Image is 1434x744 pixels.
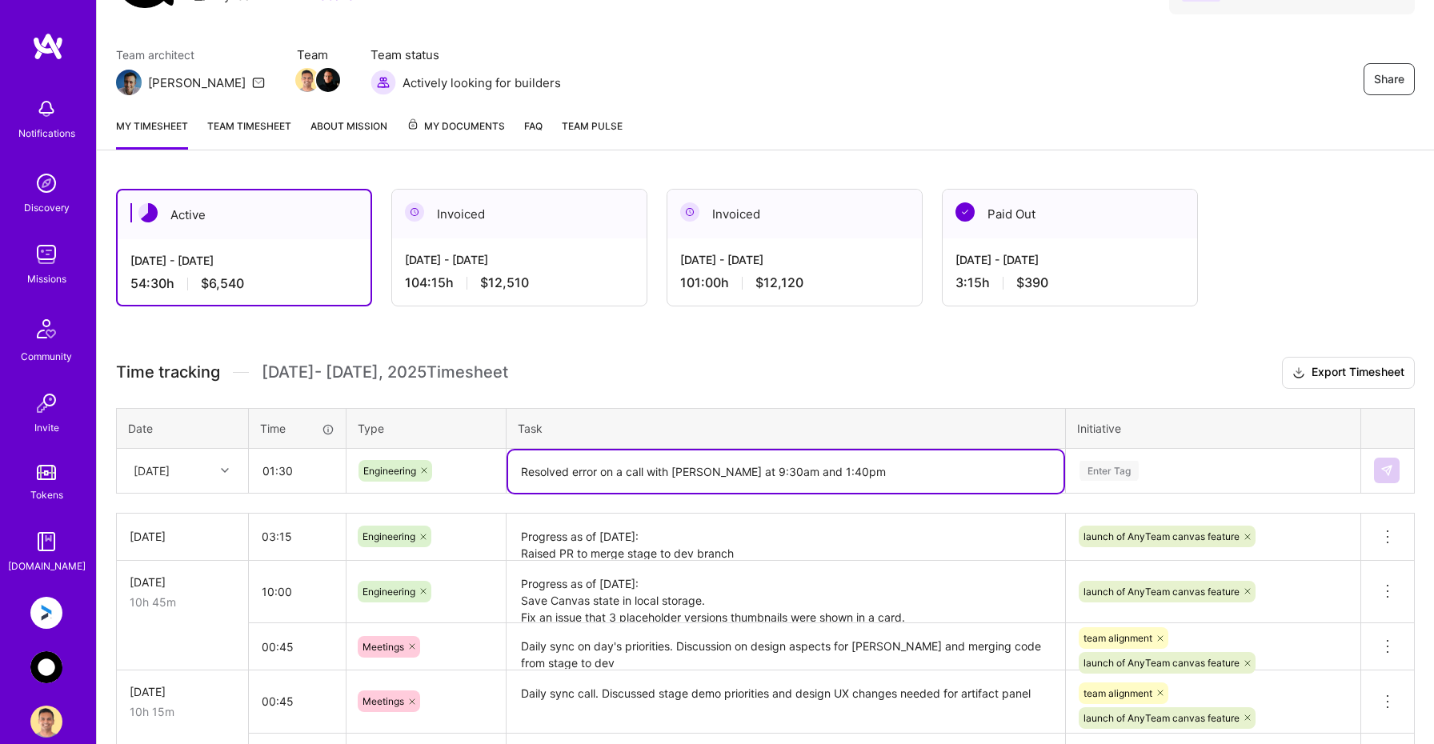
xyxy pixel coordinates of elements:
div: Invite [34,419,59,436]
img: Invoiced [405,202,424,222]
span: Team status [371,46,561,63]
div: [DATE] - [DATE] [680,251,909,268]
img: Team Member Avatar [295,68,319,92]
span: launch of AnyTeam canvas feature [1084,712,1240,724]
span: $12,510 [480,274,529,291]
i: icon Download [1292,365,1305,382]
div: [DATE] [130,574,235,590]
div: Community [21,348,72,365]
a: Anguleris: BIMsmart AI MVP [26,597,66,629]
span: Team Pulse [562,120,623,132]
a: Team timesheet [207,118,291,150]
div: 10h 15m [130,703,235,720]
img: Submit [1380,464,1393,477]
span: Engineering [363,465,416,477]
span: $12,120 [755,274,803,291]
div: 101:00 h [680,274,909,291]
div: [DOMAIN_NAME] [8,558,86,574]
div: Paid Out [943,190,1197,238]
a: AnyTeam: Team for AI-Powered Sales Platform [26,651,66,683]
img: logo [32,32,64,61]
img: Team Architect [116,70,142,95]
button: Share [1364,63,1415,95]
div: Initiative [1077,420,1349,437]
a: About Mission [310,118,387,150]
div: [DATE] - [DATE] [405,251,634,268]
div: Invoiced [392,190,647,238]
img: discovery [30,167,62,199]
div: [DATE] [134,462,170,479]
div: Discovery [24,199,70,216]
img: Team Member Avatar [316,68,340,92]
th: Type [346,408,507,448]
div: [PERSON_NAME] [148,74,246,91]
span: [DATE] - [DATE] , 2025 Timesheet [262,362,508,382]
div: 54:30 h [130,275,358,292]
img: Community [27,310,66,348]
span: Meetings [363,695,404,707]
div: 3:15 h [955,274,1184,291]
img: tokens [37,465,56,480]
img: bell [30,93,62,125]
span: launch of AnyTeam canvas feature [1084,530,1240,542]
input: HH:MM [249,570,346,613]
a: Team Member Avatar [318,66,338,94]
div: 10h 45m [130,594,235,610]
span: team alignment [1084,632,1152,644]
img: guide book [30,526,62,558]
span: $6,540 [201,275,244,292]
div: Time [260,420,334,437]
img: Active [138,203,158,222]
textarea: Resolved error on a call with [PERSON_NAME] at 9:30am and 1:40pm [508,450,1063,493]
div: 104:15 h [405,274,634,291]
img: Anguleris: BIMsmart AI MVP [30,597,62,629]
a: Team Member Avatar [297,66,318,94]
span: Meetings [363,641,404,653]
span: Share [1374,71,1404,87]
img: teamwork [30,238,62,270]
textarea: Daily sync call. Discussed stage demo priorities and design UX changes needed for artifact panel [508,672,1063,732]
div: [DATE] [130,528,235,545]
div: Tokens [30,486,63,503]
span: My Documents [407,118,505,135]
th: Task [507,408,1066,448]
span: team alignment [1084,687,1152,699]
span: Time tracking [116,362,220,382]
div: Enter Tag [1080,458,1139,483]
span: launch of AnyTeam canvas feature [1084,657,1240,669]
a: User Avatar [26,706,66,738]
div: [DATE] [130,683,235,700]
span: Team architect [116,46,265,63]
img: Paid Out [955,202,975,222]
img: User Avatar [30,706,62,738]
a: My timesheet [116,118,188,150]
div: [DATE] - [DATE] [130,252,358,269]
input: HH:MM [249,680,346,722]
span: Engineering [363,586,415,598]
span: launch of AnyTeam canvas feature [1084,586,1240,598]
input: HH:MM [249,515,346,558]
button: Export Timesheet [1282,357,1415,389]
div: Notifications [18,125,75,142]
img: Invite [30,387,62,419]
img: Invoiced [680,202,699,222]
span: $390 [1016,274,1048,291]
i: icon Mail [252,76,265,89]
textarea: Daily sync on day's priorities. Discussion on design aspects for [PERSON_NAME] and merging code f... [508,625,1063,669]
a: Team Pulse [562,118,623,150]
input: HH:MM [249,626,346,668]
img: AnyTeam: Team for AI-Powered Sales Platform [30,651,62,683]
th: Date [117,408,249,448]
div: [DATE] - [DATE] [955,251,1184,268]
span: Engineering [363,530,415,542]
img: Actively looking for builders [371,70,396,95]
span: Actively looking for builders [403,74,561,91]
a: FAQ [524,118,543,150]
i: icon Chevron [221,466,229,474]
div: Invoiced [667,190,922,238]
textarea: Progress as of [DATE]: Raised PR to merge stage to dev branch Looked at the build error to be fix... [508,515,1063,559]
div: Active [118,190,371,239]
div: Missions [27,270,66,287]
textarea: Progress as of [DATE]: Save Canvas state in local storage. Fix an issue that 3 placeholder versio... [508,562,1063,622]
input: HH:MM [250,450,345,492]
